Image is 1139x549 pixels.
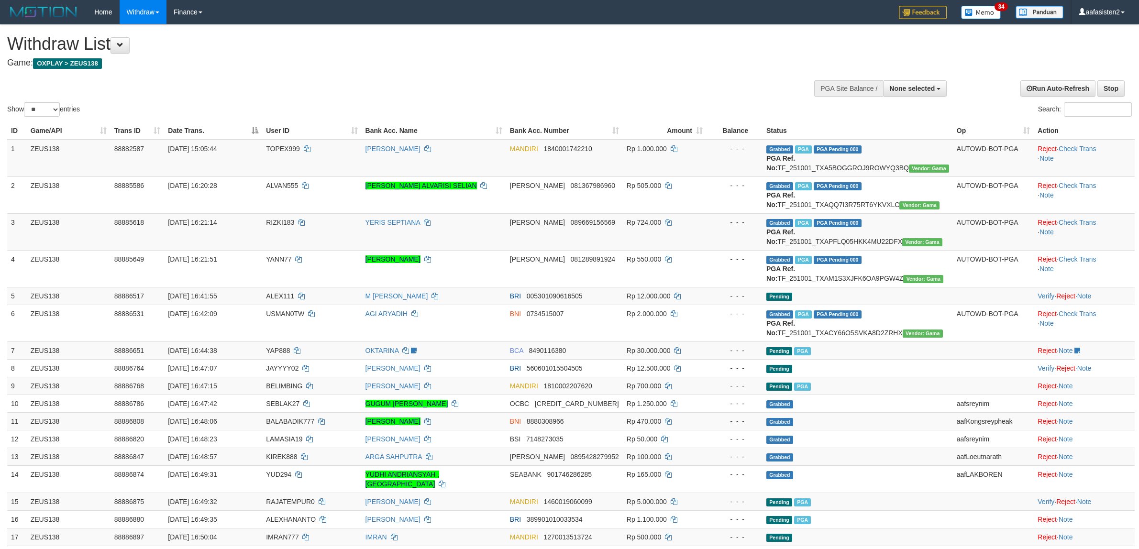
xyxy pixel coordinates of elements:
div: - - - [710,417,759,426]
th: User ID: activate to sort column ascending [262,122,361,140]
div: - - - [710,181,759,190]
span: 88885586 [114,182,144,189]
span: Rp 100.000 [627,453,661,461]
span: Copy 693817527163 to clipboard [535,400,619,407]
a: Reject [1038,435,1057,443]
span: BCA [510,347,523,354]
td: · · [1034,140,1135,177]
a: Note [1039,265,1054,273]
span: Copy 8490116380 to clipboard [529,347,566,354]
a: Check Trans [1059,182,1096,189]
span: Grabbed [766,145,793,154]
a: [PERSON_NAME] [365,435,420,443]
span: BELIMBING [266,382,302,390]
td: aafLoeutnarath [953,448,1034,465]
span: 88886768 [114,382,144,390]
th: Bank Acc. Name: activate to sort column ascending [362,122,506,140]
span: BRI [510,292,521,300]
a: Note [1059,516,1073,523]
td: · · [1034,359,1135,377]
span: Rp 5.000.000 [627,498,667,505]
th: Bank Acc. Number: activate to sort column ascending [506,122,623,140]
td: TF_251001_TXAQQ7I3R75RT6YKVXLC [763,176,953,213]
a: ARGA SAHPUTRA [365,453,422,461]
span: Copy 0734515007 to clipboard [527,310,564,318]
span: 88886786 [114,400,144,407]
a: Reject [1038,182,1057,189]
a: IMRAN [365,533,387,541]
span: 88886820 [114,435,144,443]
th: ID [7,122,27,140]
a: Note [1059,382,1073,390]
span: RAJATEMPUR0 [266,498,315,505]
div: - - - [710,470,759,479]
span: SEBLAK27 [266,400,299,407]
a: Verify [1038,498,1054,505]
span: KIREK888 [266,453,297,461]
span: Copy 005301090616505 to clipboard [527,292,583,300]
span: Pending [766,293,792,301]
a: [PERSON_NAME] [365,364,420,372]
td: aafsreynim [953,430,1034,448]
a: AGI ARYADIH [365,310,408,318]
td: ZEUS138 [27,448,111,465]
td: 2 [7,176,27,213]
span: Copy 1840001742210 to clipboard [544,145,592,153]
td: ZEUS138 [27,377,111,395]
td: 3 [7,213,27,250]
td: TF_251001_TXACY66O5SVKA8D2ZRHX [763,305,953,341]
td: · [1034,412,1135,430]
a: Note [1039,191,1054,199]
span: Copy 1810002207620 to clipboard [544,382,592,390]
span: Rp 12.000.000 [627,292,671,300]
span: [PERSON_NAME] [510,255,565,263]
span: 88886808 [114,417,144,425]
span: 88886874 [114,471,144,478]
span: Copy 7148273035 to clipboard [526,435,564,443]
div: - - - [710,497,759,506]
a: Reject [1056,498,1075,505]
td: aafLAKBOREN [953,465,1034,493]
a: Reject [1038,471,1057,478]
a: Reject [1038,400,1057,407]
td: AUTOWD-BOT-PGA [953,213,1034,250]
span: Grabbed [766,219,793,227]
span: Copy 0895428279952 to clipboard [571,453,619,461]
th: Trans ID: activate to sort column ascending [111,122,165,140]
span: 88886880 [114,516,144,523]
span: Rp 50.000 [627,435,658,443]
span: Copy 8880308966 to clipboard [527,417,564,425]
span: None selected [889,85,935,92]
span: Vendor URL: https://trx31.1velocity.biz [903,275,943,283]
span: Marked by aafnoeunsreypich [795,145,812,154]
a: Verify [1038,292,1054,300]
span: BNI [510,310,521,318]
span: Marked by aafsolysreylen [794,498,811,506]
a: YUDHI ANDRIANSYAH , [GEOGRAPHIC_DATA] [365,471,440,488]
span: PGA Pending [814,219,862,227]
a: Reject [1038,347,1057,354]
span: [PERSON_NAME] [510,219,565,226]
a: GUGUM [PERSON_NAME] [365,400,448,407]
span: Rp 30.000.000 [627,347,671,354]
th: Date Trans.: activate to sort column descending [164,122,262,140]
td: ZEUS138 [27,465,111,493]
span: Pending [766,365,792,373]
td: aafsreynim [953,395,1034,412]
td: · [1034,430,1135,448]
td: · [1034,510,1135,528]
span: [DATE] 16:41:55 [168,292,217,300]
span: ALEXHANANTO [266,516,316,523]
a: Reject [1038,516,1057,523]
span: MANDIRI [510,145,538,153]
td: 11 [7,412,27,430]
span: [DATE] 16:21:51 [168,255,217,263]
span: Marked by aafanarl [795,256,812,264]
div: - - - [710,452,759,461]
a: Reject [1038,310,1057,318]
img: panduan.png [1016,6,1063,19]
a: [PERSON_NAME] ALVARISI SELIAN [365,182,477,189]
td: 6 [7,305,27,341]
td: ZEUS138 [27,176,111,213]
td: · · [1034,287,1135,305]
